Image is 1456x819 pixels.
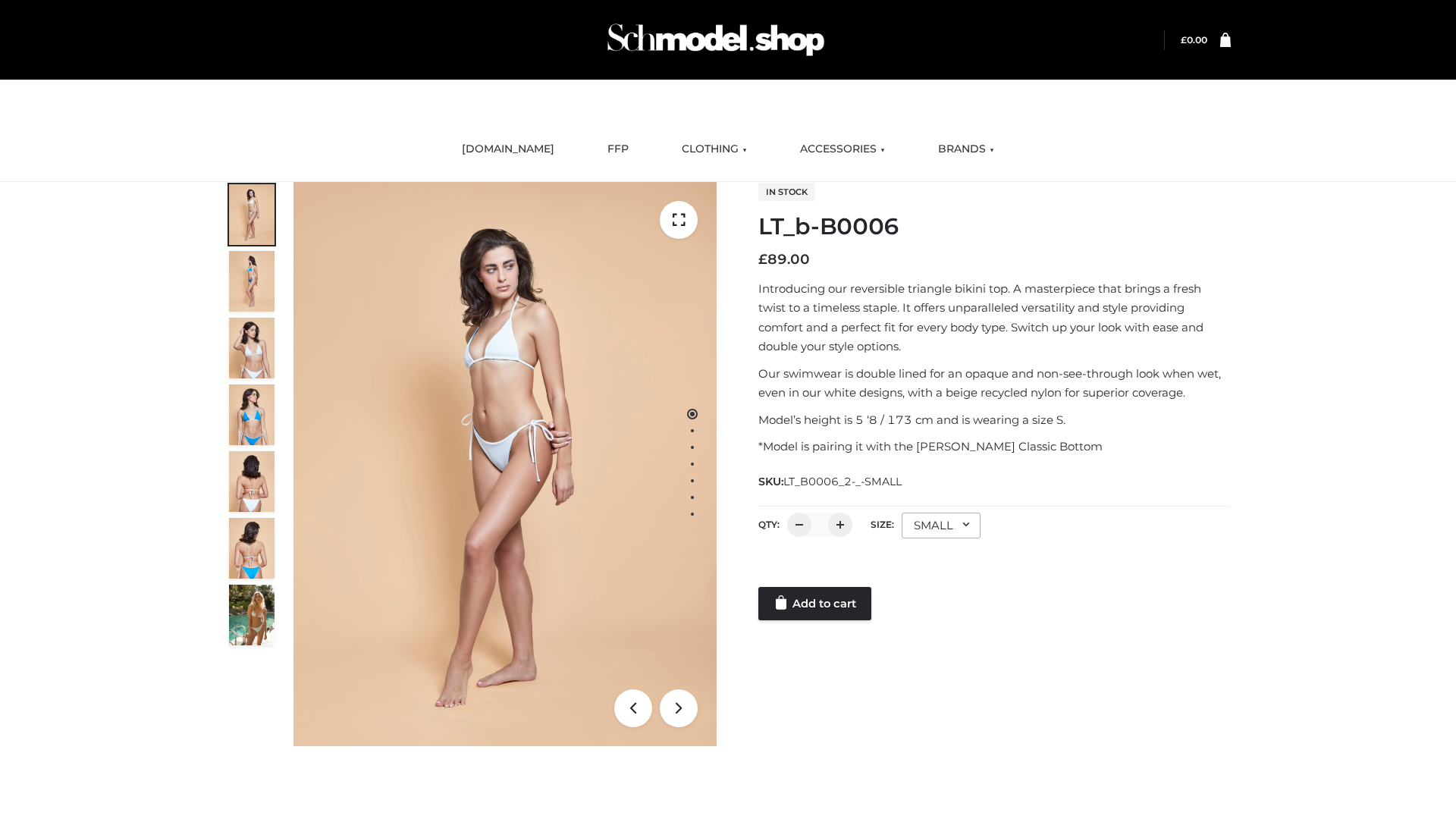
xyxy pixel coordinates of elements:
[670,133,758,166] a: CLOTHING
[871,519,894,530] label: Size:
[758,410,1231,430] p: Model’s height is 5 ‘8 / 173 cm and is wearing a size S.
[1181,34,1187,45] span: £
[229,318,275,378] img: ArielClassicBikiniTop_CloudNine_AzureSky_OW114ECO_3-scaled.jpg
[596,133,640,166] a: FFP
[229,384,275,445] img: ArielClassicBikiniTop_CloudNine_AzureSky_OW114ECO_4-scaled.jpg
[902,513,981,538] div: SMALL
[758,472,903,491] span: SKU:
[758,279,1231,356] p: Introducing our reversible triangle bikini top. A masterpiece that brings a fresh twist to a time...
[758,437,1231,457] p: *Model is pairing it with the [PERSON_NAME] Classic Bottom
[1181,34,1207,45] a: £0.00
[758,213,1231,240] h1: LT_b-B0006
[602,10,830,70] img: Schmodel Admin 964
[789,133,896,166] a: ACCESSORIES
[229,585,275,645] img: Arieltop_CloudNine_AzureSky2.jpg
[450,133,566,166] a: [DOMAIN_NAME]
[229,251,275,312] img: ArielClassicBikiniTop_CloudNine_AzureSky_OW114ECO_2-scaled.jpg
[1181,34,1207,45] bdi: 0.00
[229,451,275,512] img: ArielClassicBikiniTop_CloudNine_AzureSky_OW114ECO_7-scaled.jpg
[758,364,1231,403] p: Our swimwear is double lined for an opaque and non-see-through look when wet, even in our white d...
[758,251,767,268] span: £
[758,251,810,268] bdi: 89.00
[229,518,275,579] img: ArielClassicBikiniTop_CloudNine_AzureSky_OW114ECO_8-scaled.jpg
[927,133,1006,166] a: BRANDS
[758,587,871,620] a: Add to cart
[758,519,780,530] label: QTY:
[293,182,717,746] img: ArielClassicBikiniTop_CloudNine_AzureSky_OW114ECO_1
[758,183,815,201] span: In stock
[783,475,902,488] span: LT_B0006_2-_-SMALL
[229,184,275,245] img: ArielClassicBikiniTop_CloudNine_AzureSky_OW114ECO_1-scaled.jpg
